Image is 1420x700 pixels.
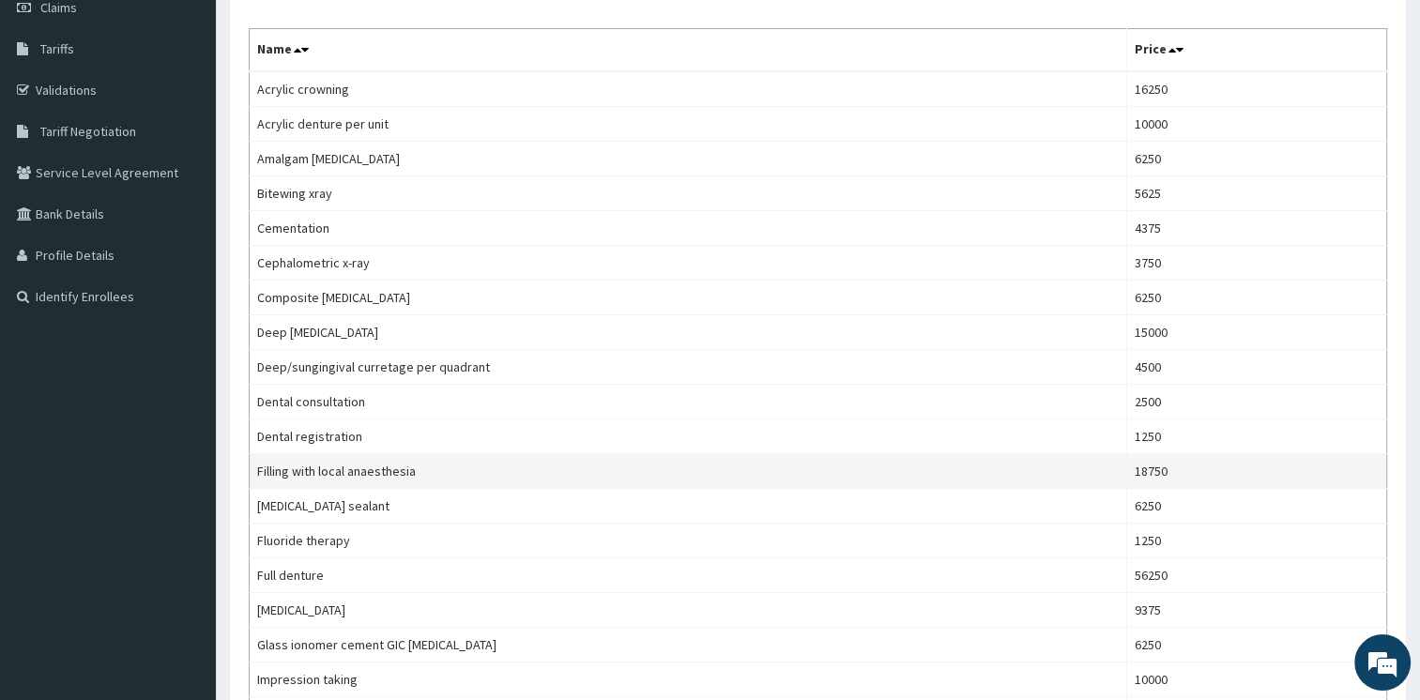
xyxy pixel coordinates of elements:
td: Dental consultation [250,385,1127,419]
td: Glass ionomer cement GIC [MEDICAL_DATA] [250,628,1127,662]
td: Composite [MEDICAL_DATA] [250,281,1127,315]
td: Bitewing xray [250,176,1127,211]
td: 16250 [1126,71,1386,107]
td: 6250 [1126,628,1386,662]
th: Price [1126,29,1386,72]
td: Cementation [250,211,1127,246]
td: 6250 [1126,489,1386,524]
td: Filling with local anaesthesia [250,454,1127,489]
th: Name [250,29,1127,72]
div: Chat with us now [98,105,315,129]
td: Dental registration [250,419,1127,454]
td: 1250 [1126,524,1386,558]
td: 3750 [1126,246,1386,281]
td: Full denture [250,558,1127,593]
td: 18750 [1126,454,1386,489]
span: We're online! [109,222,259,412]
td: [MEDICAL_DATA] sealant [250,489,1127,524]
td: Fluoride therapy [250,524,1127,558]
td: Acrylic denture per unit [250,107,1127,142]
td: 56250 [1126,558,1386,593]
td: 1250 [1126,419,1386,454]
td: 4375 [1126,211,1386,246]
td: [MEDICAL_DATA] [250,593,1127,628]
td: 10000 [1126,662,1386,697]
div: Minimize live chat window [308,9,353,54]
td: 6250 [1126,281,1386,315]
td: 2500 [1126,385,1386,419]
td: Amalgam [MEDICAL_DATA] [250,142,1127,176]
img: d_794563401_company_1708531726252_794563401 [35,94,76,141]
td: Impression taking [250,662,1127,697]
td: 10000 [1126,107,1386,142]
td: Deep [MEDICAL_DATA] [250,315,1127,350]
span: Tariffs [40,40,74,57]
td: 5625 [1126,176,1386,211]
span: Tariff Negotiation [40,123,136,140]
td: 15000 [1126,315,1386,350]
td: 9375 [1126,593,1386,628]
td: Deep/sungingival curretage per quadrant [250,350,1127,385]
td: Acrylic crowning [250,71,1127,107]
td: 4500 [1126,350,1386,385]
td: 6250 [1126,142,1386,176]
td: Cephalometric x-ray [250,246,1127,281]
textarea: Type your message and hit 'Enter' [9,485,358,551]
